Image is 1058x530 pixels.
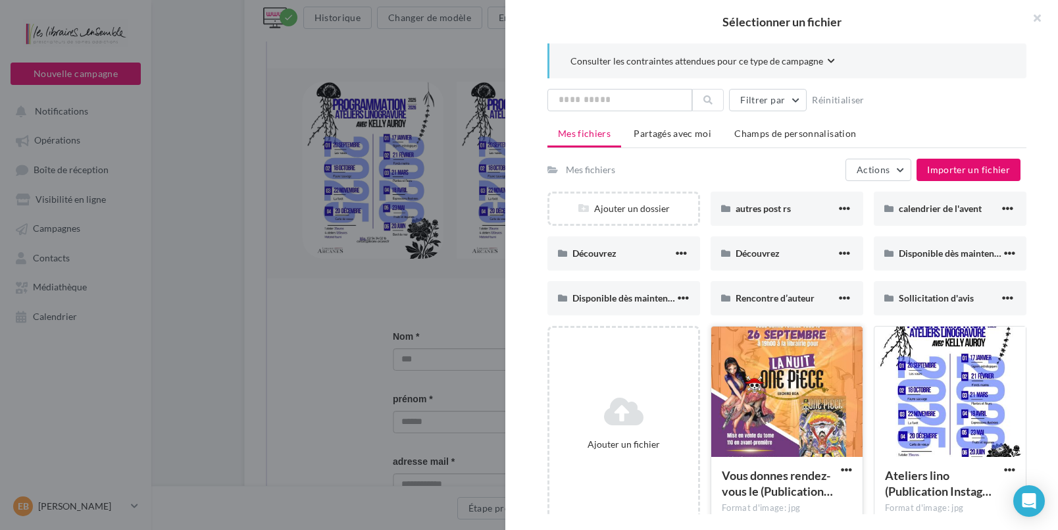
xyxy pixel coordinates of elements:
[899,292,974,304] span: Sollicitation d'avis
[555,438,693,451] div: Ajouter un fichier
[499,144,640,210] img: img-generique.jpg
[566,163,615,176] div: Mes fichiers
[126,400,549,414] label: prénom *
[189,88,331,265] img: Ateliers_lino_Publication_Instagram_45.jpg
[526,16,1037,28] h2: Sélectionner un fichier
[344,144,486,210] img: img-generique.jpg
[265,23,410,55] img: logo.png
[857,164,890,175] span: Actions
[634,128,711,139] span: Partagés avec moi
[899,203,982,214] span: calendrier de l'avent
[845,159,911,181] button: Actions
[35,88,176,265] img: Ateliers_lino_Publication_Instagram_45.jpg
[572,292,761,304] span: Disponible dès maintenant dans notre librairie
[126,463,549,477] label: adresse mail *
[927,164,1010,175] span: Importer un fichier
[572,248,617,259] span: Découvrez
[722,502,852,514] div: Format d'image: jpg
[736,248,780,259] span: Découvrez
[729,89,807,111] button: Filtrer par
[549,202,698,215] div: Ajouter un dossier
[736,292,815,304] span: Rencontre d’auteur
[736,203,791,214] span: autres post rs
[807,92,870,108] button: Réinitialiser
[734,128,856,139] span: Champs de personnalisation
[885,502,1015,514] div: Format d'image: jpg
[722,468,833,498] span: Vous donnes rendez-vous le (Publication Instagram (45))(1)
[558,128,611,139] span: Mes fichiers
[126,338,549,352] label: Nom *
[1013,485,1045,517] div: Open Intercom Messenger
[570,55,823,68] span: Consulter les contraintes attendues pour ce type de campagne
[570,54,835,70] button: Consulter les contraintes attendues pour ce type de campagne
[917,159,1020,181] button: Importer un fichier
[885,468,992,498] span: Ateliers lino (Publication Instagram (45))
